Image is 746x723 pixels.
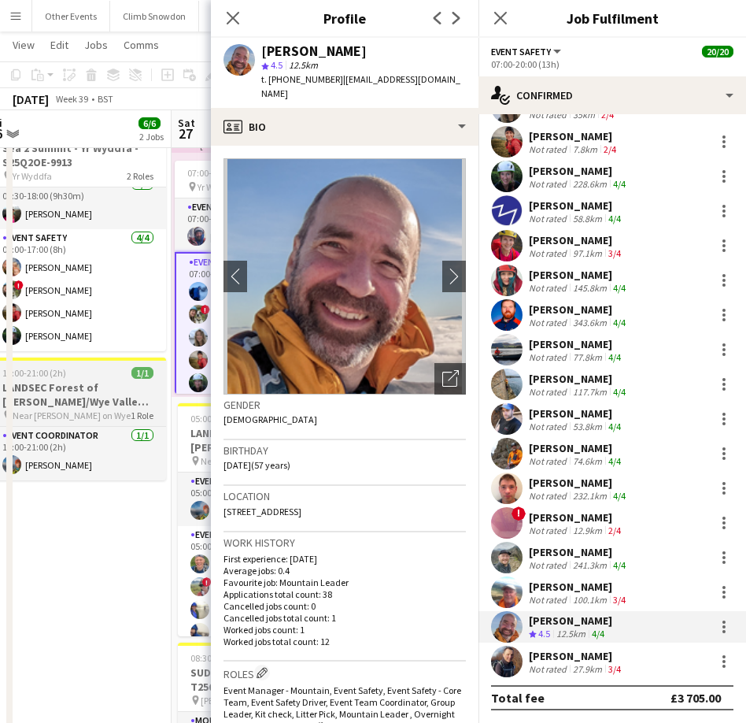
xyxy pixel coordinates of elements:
h3: Gender [223,398,466,412]
div: [PERSON_NAME] [529,372,629,386]
div: [PERSON_NAME] [529,580,629,594]
app-skills-label: 4/4 [613,282,626,294]
h3: Birthday [223,443,466,458]
app-skills-label: 4/4 [613,386,626,398]
div: 100.1km [570,594,610,606]
img: Crew avatar or photo [223,158,466,395]
app-skills-label: 3/4 [613,594,626,606]
app-skills-label: 4/4 [608,351,621,363]
app-skills-label: 4/4 [613,559,626,571]
div: Not rated [529,490,570,502]
app-skills-label: 3/4 [608,247,621,259]
span: ! [511,506,526,521]
p: Worked jobs total count: 12 [223,636,466,647]
span: Edit [50,38,68,52]
app-job-card: 07:00-20:30 (13h30m)20/20 Yr Wyddfa2 RolesEvent Coordinator1/107:00-20:30 (13h30m)[PERSON_NAME]Ev... [175,161,351,394]
span: Near [PERSON_NAME] on Wye [13,410,131,421]
span: 6/6 [138,117,161,129]
div: Total fee [491,690,545,706]
div: [PERSON_NAME] [529,545,629,559]
div: Not rated [529,143,570,155]
div: [PERSON_NAME] [261,44,367,58]
div: 241.3km [570,559,610,571]
span: Yr Wyddfa [198,181,237,193]
div: 228.6km [570,178,610,190]
div: 05:00-20:00 (15h)9/9LANDSEC Forest of [PERSON_NAME]/Wye Valley Challenge - S25Q2CH-9594 Near [PER... [178,403,354,636]
div: 343.6km [570,317,610,328]
app-skills-label: 4/4 [608,421,621,432]
div: 117.7km [570,386,610,398]
h3: Job Fulfilment [478,8,746,28]
span: 2 Roles [127,170,153,182]
span: 05:00-20:00 (15h) [190,413,259,425]
button: Event Safety [491,46,563,57]
div: 7.8km [570,143,600,155]
span: | [EMAIL_ADDRESS][DOMAIN_NAME] [261,73,460,99]
div: [PERSON_NAME] [529,649,624,663]
div: Not rated [529,109,570,120]
p: Applications total count: 38 [223,588,466,600]
app-skills-label: 2/4 [604,143,616,155]
span: 4.5 [271,59,283,71]
span: Jobs [84,38,108,52]
p: Favourite job: Mountain Leader [223,577,466,588]
div: 53.8km [570,421,605,432]
div: 77.8km [570,351,605,363]
p: First experience: [DATE] [223,553,466,565]
button: Mountain Training [199,1,300,32]
div: [PERSON_NAME] [529,302,629,317]
div: [PERSON_NAME] [529,510,624,525]
div: Not rated [529,455,570,467]
div: 07:00-20:00 (13h) [491,58,733,70]
app-skills-label: 2/4 [608,525,621,536]
div: Not rated [529,282,570,294]
span: 12.5km [286,59,321,71]
div: Not rated [529,178,570,190]
span: ! [14,280,24,290]
span: ! [202,577,212,587]
span: Near [PERSON_NAME] on Wye [201,455,315,467]
div: [PERSON_NAME] [529,441,624,455]
h3: Roles [223,665,466,681]
div: 145.8km [570,282,610,294]
p: Cancelled jobs count: 0 [223,600,466,612]
div: [PERSON_NAME] [529,614,612,628]
div: [PERSON_NAME] [529,337,624,351]
div: 2 Jobs [139,131,164,143]
p: Cancelled jobs total count: 1 [223,612,466,624]
h3: Location [223,489,466,503]
div: 58.8km [570,213,605,224]
app-skills-label: 4/4 [608,455,621,467]
span: [PERSON_NAME][GEOGRAPHIC_DATA][PERSON_NAME] [201,695,319,706]
span: [DATE] (57 years) [223,459,290,471]
span: 07:00-20:30 (13h30m) [187,167,274,179]
div: Not rated [529,594,570,606]
div: [PERSON_NAME] [529,268,629,282]
div: Confirmed [478,76,746,114]
span: Event Safety [491,46,551,57]
div: [PERSON_NAME] [529,198,624,213]
span: View [13,38,35,52]
div: 12.5km [553,628,589,641]
app-skills-label: 3/4 [608,663,621,675]
div: Not rated [529,525,570,536]
span: 08:30-16:00 (7h30m) [190,652,272,664]
div: BST [98,93,113,105]
span: [STREET_ADDRESS] [223,506,301,517]
app-skills-label: 4/4 [613,317,626,328]
app-card-role: Event Safety19/1907:00-20:00 (13h)[PERSON_NAME]![PERSON_NAME][PERSON_NAME][PERSON_NAME][PERSON_NAME] [175,252,351,720]
span: 4.5 [538,628,550,640]
span: Comms [124,38,159,52]
div: [PERSON_NAME] [529,129,619,143]
div: Bio [211,108,478,146]
button: Other Events [32,1,110,32]
div: [PERSON_NAME] [529,476,629,490]
div: Not rated [529,386,570,398]
h3: Work history [223,536,466,550]
app-skills-label: 4/4 [608,213,621,224]
div: [PERSON_NAME] [529,233,624,247]
span: 19:00-21:00 (2h) [2,367,66,379]
div: Not rated [529,351,570,363]
div: Open photos pop-in [434,363,466,395]
div: £3 705.00 [670,690,721,706]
